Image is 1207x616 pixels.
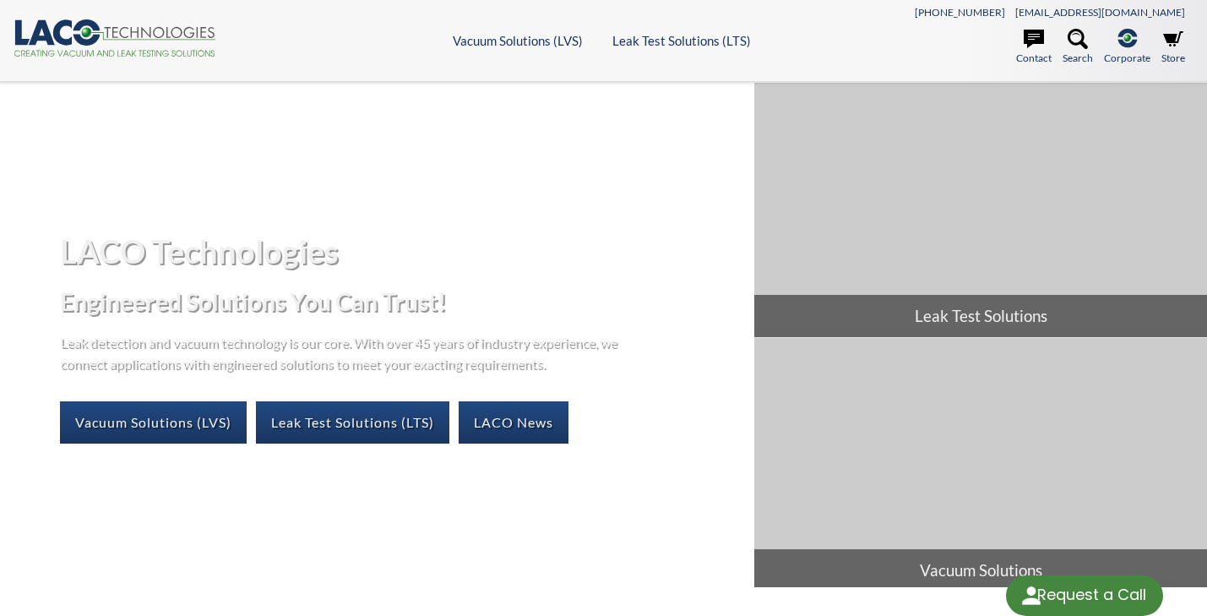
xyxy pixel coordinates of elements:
[754,549,1207,591] span: Vacuum Solutions
[60,331,626,374] p: Leak detection and vacuum technology is our core. With over 45 years of industry experience, we c...
[1161,29,1185,66] a: Store
[754,338,1207,592] a: Vacuum Solutions
[754,295,1207,337] span: Leak Test Solutions
[1037,575,1146,614] div: Request a Call
[453,33,583,48] a: Vacuum Solutions (LVS)
[915,6,1005,19] a: [PHONE_NUMBER]
[1016,29,1052,66] a: Contact
[1018,582,1045,609] img: round button
[754,83,1207,337] a: Leak Test Solutions
[60,286,741,318] h2: Engineered Solutions You Can Trust!
[1063,29,1093,66] a: Search
[1006,575,1163,616] div: Request a Call
[1104,50,1150,66] span: Corporate
[60,231,741,272] h1: LACO Technologies
[256,401,449,444] a: Leak Test Solutions (LTS)
[60,401,247,444] a: Vacuum Solutions (LVS)
[612,33,751,48] a: Leak Test Solutions (LTS)
[459,401,568,444] a: LACO News
[1015,6,1185,19] a: [EMAIL_ADDRESS][DOMAIN_NAME]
